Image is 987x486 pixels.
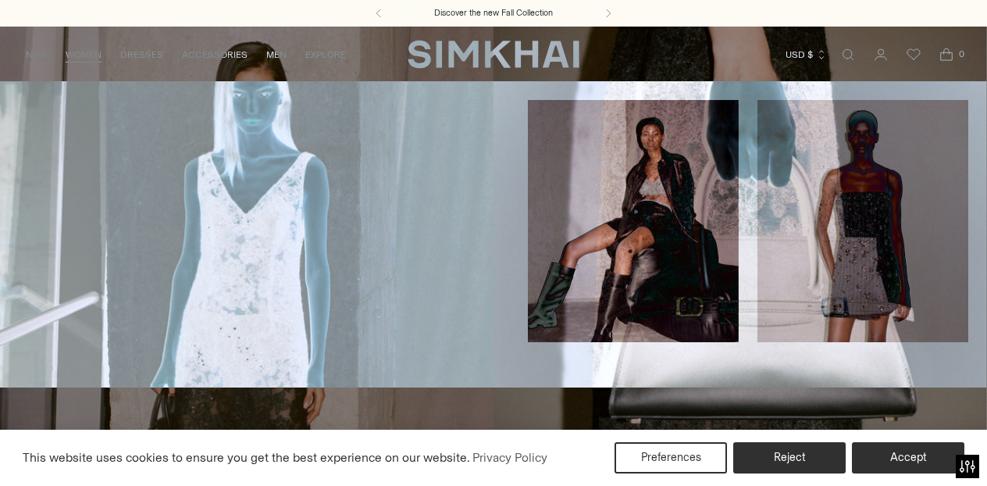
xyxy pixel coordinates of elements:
[852,442,964,473] button: Accept
[931,39,962,70] a: Open cart modal
[898,39,929,70] a: Wishlist
[26,38,47,72] a: NEW
[182,38,248,72] a: ACCESSORIES
[66,38,102,72] a: WOMEN
[615,442,727,473] button: Preferences
[470,446,550,470] a: Privacy Policy (opens in a new tab)
[832,39,864,70] a: Open search modal
[305,38,346,72] a: EXPLORE
[865,39,896,70] a: Go to the account page
[120,38,163,72] a: DRESSES
[733,442,846,473] button: Reject
[23,450,470,465] span: This website uses cookies to ensure you get the best experience on our website.
[786,38,827,72] button: USD $
[266,38,287,72] a: MEN
[408,39,579,70] a: SIMKHAI
[954,47,968,61] span: 0
[434,7,553,20] a: Discover the new Fall Collection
